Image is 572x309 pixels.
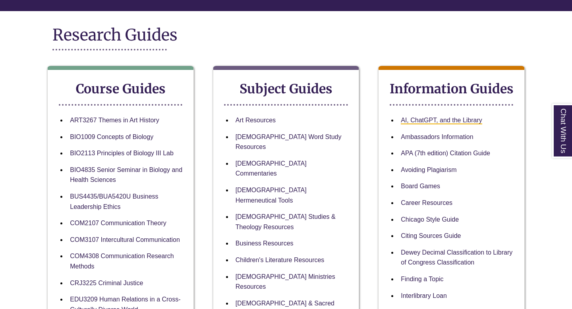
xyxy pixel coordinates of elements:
[70,236,180,243] a: COM3107 Intercultural Communication
[70,150,174,156] a: BIO2113 Principles of Biology III Lab
[236,240,294,247] a: Business Resources
[52,25,178,45] span: Research Guides
[401,183,440,189] a: Board Games
[401,199,452,206] a: Career Resources
[236,187,307,204] a: [DEMOGRAPHIC_DATA] Hermeneutical Tools
[70,253,174,270] a: COM4308 Communication Research Methods
[401,133,473,140] a: Ambassadors Information
[70,220,166,226] a: COM2107 Communication Theory
[76,81,166,97] strong: Course Guides
[236,257,325,263] a: Children's Literature Resources
[390,81,514,97] strong: Information Guides
[236,160,307,177] a: [DEMOGRAPHIC_DATA] Commentaries
[401,292,447,299] a: Interlibrary Loan
[236,213,336,230] a: [DEMOGRAPHIC_DATA] Studies & Theology Resources
[401,276,443,282] a: Finding a Topic
[240,81,332,97] strong: Subject Guides
[401,150,490,156] a: APA (7th edition) Citation Guide
[401,216,459,223] a: Chicago Style Guide
[70,133,153,140] a: BIO1009 Concepts of Biology
[401,249,512,266] a: Dewey Decimal Classification to Library of Congress Classification
[236,133,342,151] a: [DEMOGRAPHIC_DATA] Word Study Resources
[70,117,159,124] a: ART3267 Themes in Art History
[236,117,276,124] a: Art Resources
[401,232,461,239] a: Citing Sources Guide
[236,273,335,290] a: [DEMOGRAPHIC_DATA] Ministries Resources
[401,166,456,173] a: Avoiding Plagiarism
[70,166,182,183] a: BIO4835 Senior Seminar in Biology and Health Sciences
[70,193,158,210] a: BUS4435/BUA5420U Business Leadership Ethics
[401,117,482,124] a: AI, ChatGPT, and the Library
[70,280,143,286] a: CRJ3225 Criminal Justice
